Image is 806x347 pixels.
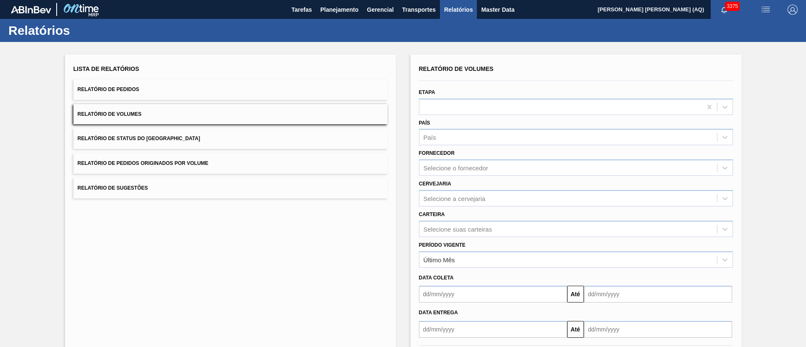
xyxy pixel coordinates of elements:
button: Notificações [711,4,738,16]
div: Último Mês [424,256,455,263]
span: Transportes [402,5,436,15]
div: País [424,134,436,141]
div: Selecione a cervejaria [424,195,486,202]
img: Logout [788,5,798,15]
span: Data Entrega [419,310,458,316]
button: Relatório de Pedidos Originados por Volume [73,153,387,174]
img: userActions [761,5,771,15]
input: dd/mm/yyyy [419,321,567,338]
span: Relatório de Status do [GEOGRAPHIC_DATA] [78,136,200,141]
button: Até [567,321,584,338]
span: 3375 [725,2,740,11]
span: Relatório de Pedidos [78,86,139,92]
span: Relatório de Volumes [78,111,141,117]
div: Selecione suas carteiras [424,225,492,232]
h1: Relatórios [8,26,157,35]
span: Tarefas [291,5,312,15]
button: Relatório de Volumes [73,104,387,125]
input: dd/mm/yyyy [584,286,732,303]
label: Período Vigente [419,242,466,248]
span: Relatório de Pedidos Originados por Volume [78,160,209,166]
div: Selecione o fornecedor [424,164,488,172]
label: País [419,120,430,126]
button: Relatório de Pedidos [73,79,387,100]
button: Até [567,286,584,303]
button: Relatório de Sugestões [73,178,387,198]
button: Relatório de Status do [GEOGRAPHIC_DATA] [73,128,387,149]
img: TNhmsLtSVTkK8tSr43FrP2fwEKptu5GPRR3wAAAABJRU5ErkJggg== [11,6,51,13]
span: Data coleta [419,275,454,281]
input: dd/mm/yyyy [419,286,567,303]
label: Fornecedor [419,150,455,156]
span: Lista de Relatórios [73,65,139,72]
span: Gerencial [367,5,394,15]
label: Etapa [419,89,435,95]
span: Planejamento [320,5,359,15]
span: Relatório de Sugestões [78,185,148,191]
label: Cervejaria [419,181,451,187]
span: Relatórios [444,5,473,15]
input: dd/mm/yyyy [584,321,732,338]
span: Master Data [481,5,514,15]
span: Relatório de Volumes [419,65,494,72]
label: Carteira [419,211,445,217]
